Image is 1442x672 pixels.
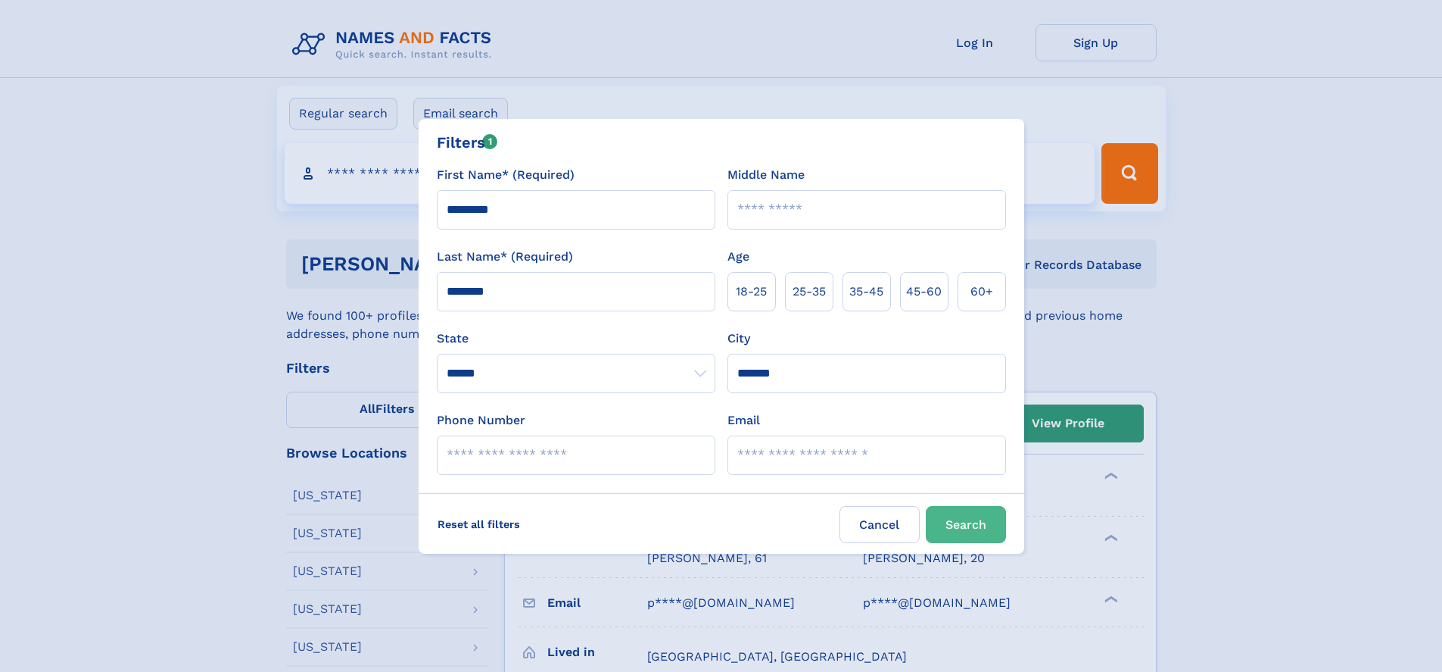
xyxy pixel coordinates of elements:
[437,411,525,430] label: Phone Number
[926,506,1006,543] button: Search
[437,330,715,348] label: State
[727,330,750,348] label: City
[727,166,805,184] label: Middle Name
[727,248,749,266] label: Age
[970,283,993,301] span: 60+
[437,248,573,266] label: Last Name* (Required)
[437,131,498,154] div: Filters
[437,166,575,184] label: First Name* (Required)
[428,506,530,542] label: Reset all filters
[839,506,920,543] label: Cancel
[736,283,767,301] span: 18‑25
[793,283,826,301] span: 25‑35
[727,411,760,430] label: Email
[906,283,942,301] span: 45‑60
[849,283,883,301] span: 35‑45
